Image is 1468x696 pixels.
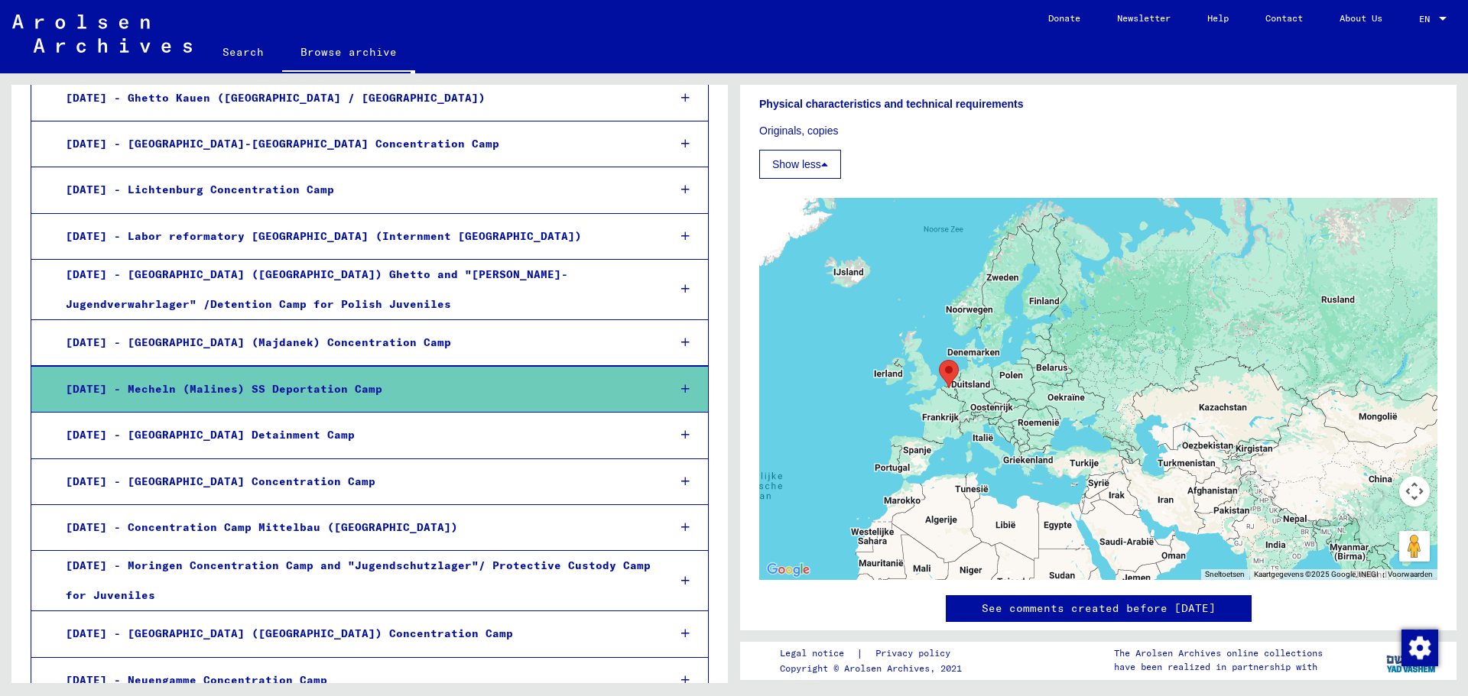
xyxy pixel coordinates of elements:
[759,150,841,179] button: Show less
[54,175,656,205] div: [DATE] - Lichtenburg Concentration Camp
[1114,646,1323,660] p: The Arolsen Archives online collections
[1254,570,1379,578] span: Kaartgegevens ©2025 Google, INEGI
[54,83,656,113] div: [DATE] - Ghetto Kauen ([GEOGRAPHIC_DATA] / [GEOGRAPHIC_DATA])
[1205,569,1245,580] button: Sneltoetsen
[759,123,1437,139] p: Originals, copies
[759,98,1024,110] b: Physical characteristics and technical requirements
[54,665,656,695] div: [DATE] - Neuengamme Concentration Camp
[204,34,282,70] a: Search
[54,129,656,159] div: [DATE] - [GEOGRAPHIC_DATA]-[GEOGRAPHIC_DATA] Concentration Camp
[54,513,656,542] div: [DATE] - Concentration Camp Mittelbau ([GEOGRAPHIC_DATA])
[1114,660,1323,674] p: have been realized in partnership with
[982,601,1216,617] a: See comments created before [DATE]
[1401,630,1438,666] img: Change consent
[54,551,656,610] div: [DATE] - Moringen Concentration Camp and "Jugendschutzlager"/ Protective Custody Camp for Juveniles
[282,34,415,73] a: Browse archive
[1388,570,1433,578] a: Voorwaarden
[780,646,856,662] a: Legal notice
[54,222,656,251] div: [DATE] - Labor reformatory [GEOGRAPHIC_DATA] (Internment [GEOGRAPHIC_DATA])
[780,646,969,662] div: |
[54,619,656,649] div: [DATE] - [GEOGRAPHIC_DATA] ([GEOGRAPHIC_DATA]) Concentration Camp
[54,467,656,497] div: [DATE] - [GEOGRAPHIC_DATA] Concentration Camp
[12,15,192,53] img: Arolsen_neg.svg
[54,260,656,319] div: [DATE] - [GEOGRAPHIC_DATA] ([GEOGRAPHIC_DATA]) Ghetto and "[PERSON_NAME]-Jugendverwahrlager" /Det...
[1399,531,1430,562] button: Sleep Pegman de kaart op om Street View te openen
[1419,14,1436,24] span: EN
[863,646,969,662] a: Privacy policy
[763,560,814,580] a: Dit gebied openen in Google Maps (er wordt een nieuw venster geopend)
[54,328,656,358] div: [DATE] - [GEOGRAPHIC_DATA] (Majdanek) Concentration Camp
[939,360,959,388] div: Mecheln (Malines) SS Deportation Camp
[780,662,969,675] p: Copyright © Arolsen Archives, 2021
[1383,641,1440,679] img: yv_logo.png
[54,374,656,404] div: [DATE] - Mecheln (Malines) SS Deportation Camp
[54,420,656,450] div: [DATE] - [GEOGRAPHIC_DATA] Detainment Camp
[1399,476,1430,507] button: Bedieningsopties voor de kaartweergave
[763,560,814,580] img: Google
